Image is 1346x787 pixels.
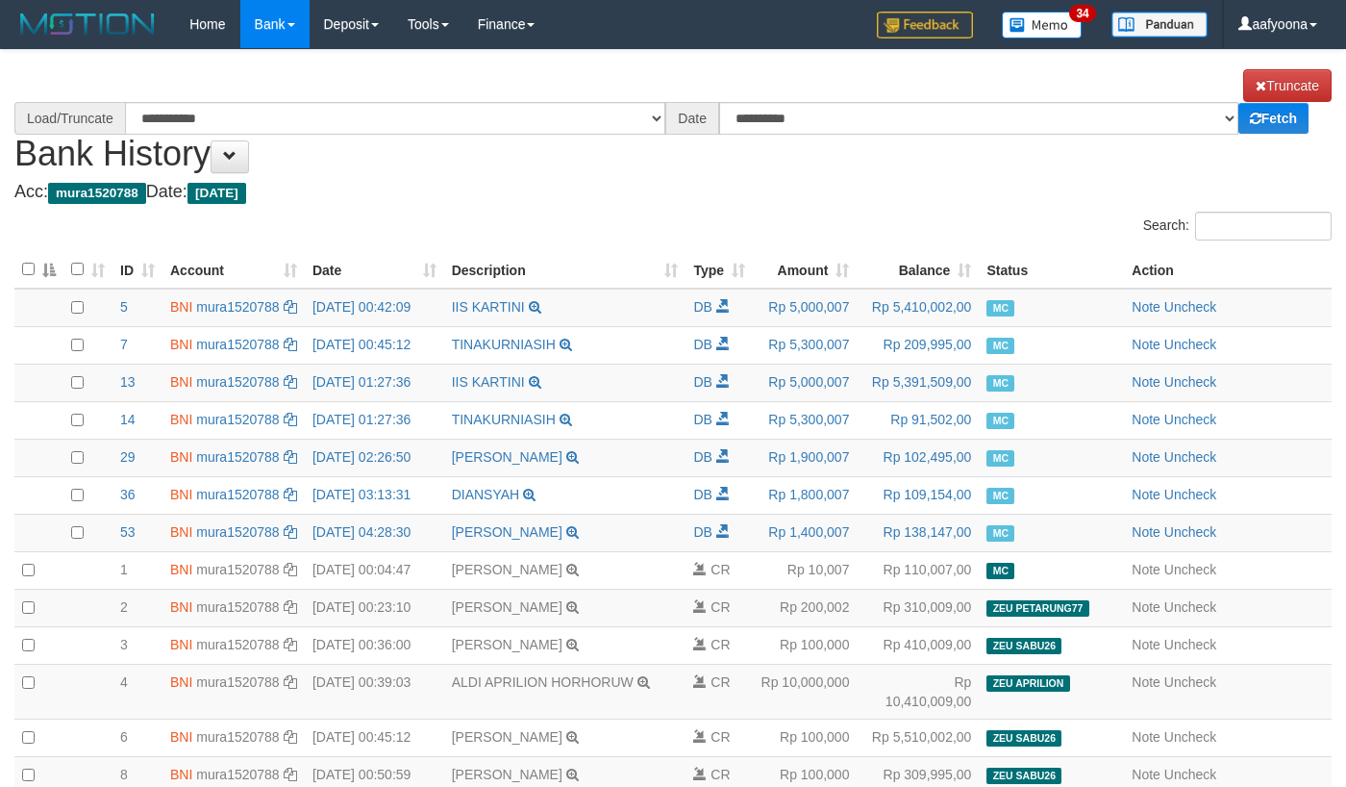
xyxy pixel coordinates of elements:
span: 4 [120,674,128,690]
th: Date: activate to sort column ascending [305,251,444,289]
a: Uncheck [1164,729,1216,745]
td: [DATE] 00:36:00 [305,626,444,664]
span: 2 [120,599,128,615]
span: BNI [170,524,192,540]
span: 8 [120,767,128,782]
td: Rp 138,147,00 [857,514,979,551]
a: Uncheck [1164,524,1216,540]
span: Manually Checked by: aafLengchanna [986,375,1014,392]
a: Uncheck [1164,449,1216,465]
span: BNI [170,562,192,577]
td: Rp 10,007 [753,551,857,589]
a: Copy mura1520788 to clipboard [284,637,297,652]
td: Rp 1,900,007 [753,439,857,476]
th: : activate to sort column descending [14,251,63,289]
span: 1 [120,562,128,577]
a: Note [1132,599,1160,615]
a: Note [1132,374,1160,390]
span: CR [710,562,730,577]
span: mura1520788 [48,183,146,204]
span: 7 [120,337,128,352]
td: Rp 100,000 [753,626,857,664]
td: Rp 1,800,007 [753,476,857,514]
a: Note [1132,524,1160,540]
td: [DATE] 00:42:09 [305,289,444,327]
a: IIS KARTINI [452,299,525,315]
img: panduan.png [1111,12,1208,38]
a: Copy mura1520788 to clipboard [284,449,297,465]
a: mura1520788 [196,337,279,352]
a: ALDI APRILION HORHORUW [452,674,634,690]
td: [DATE] 01:27:36 [305,401,444,439]
span: ZEU SABU26 [986,730,1061,747]
a: Note [1132,729,1160,745]
span: CR [710,637,730,652]
a: mura1520788 [196,767,279,782]
a: [PERSON_NAME] [452,599,562,615]
td: Rp 209,995,00 [857,326,979,364]
a: [PERSON_NAME] [452,449,562,465]
span: 5 [120,299,128,315]
td: Rp 91,502,00 [857,401,979,439]
span: 53 [120,524,136,540]
span: BNI [170,767,192,782]
span: Manually Checked by: aafLengchanna [986,525,1014,542]
span: 36 [120,487,136,502]
span: DB [693,412,711,427]
a: TINAKURNIASIH [452,337,556,352]
td: Rp 102,495,00 [857,439,979,476]
td: [DATE] 03:13:31 [305,476,444,514]
td: Rp 200,002 [753,589,857,626]
a: mura1520788 [196,637,279,652]
a: Uncheck [1164,412,1216,427]
span: ZEU PETARUNG77 [986,600,1088,617]
span: BNI [170,412,192,427]
a: Copy mura1520788 to clipboard [284,524,297,540]
td: Rp 5,300,007 [753,326,857,364]
a: Note [1132,562,1160,577]
td: [DATE] 00:45:12 [305,326,444,364]
span: BNI [170,299,192,315]
a: mura1520788 [196,562,279,577]
span: Manually Checked by: aafLengchanna [986,338,1014,354]
a: Note [1132,674,1160,690]
a: Note [1132,637,1160,652]
span: ZEU SABU26 [986,638,1061,654]
div: Load/Truncate [14,102,125,135]
span: BNI [170,674,192,690]
a: [PERSON_NAME] [452,524,562,540]
a: TINAKURNIASIH [452,412,556,427]
h1: Bank History [14,69,1332,173]
span: CR [710,674,730,690]
td: [DATE] 01:27:36 [305,364,444,401]
div: Date [665,102,719,135]
span: [DATE] [187,183,246,204]
span: Manually Checked by: aafLengchanna [986,300,1014,317]
a: mura1520788 [196,299,279,315]
td: Rp 110,007,00 [857,551,979,589]
td: [DATE] 00:04:47 [305,551,444,589]
span: CR [710,767,730,782]
td: Rp 10,410,009,00 [857,664,979,719]
th: ID: activate to sort column ascending [112,251,162,289]
td: Rp 5,000,007 [753,364,857,401]
span: DB [693,299,711,315]
img: Button%20Memo.svg [1002,12,1083,38]
a: Uncheck [1164,374,1216,390]
span: Manually Checked by: aafLengchanna [986,413,1014,429]
a: Uncheck [1164,637,1216,652]
td: Rp 5,391,509,00 [857,364,979,401]
span: BNI [170,637,192,652]
span: 14 [120,412,136,427]
a: Note [1132,487,1160,502]
a: Note [1132,299,1160,315]
span: BNI [170,487,192,502]
a: Fetch [1238,103,1309,134]
span: DB [693,524,711,540]
td: Rp 5,000,007 [753,289,857,327]
span: ZEU APRILION [986,675,1069,692]
span: CR [710,729,730,745]
td: Rp 5,410,002,00 [857,289,979,327]
a: mura1520788 [196,729,279,745]
th: Account: activate to sort column ascending [162,251,305,289]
